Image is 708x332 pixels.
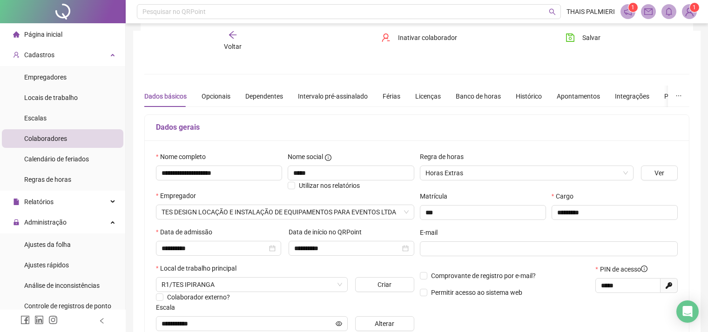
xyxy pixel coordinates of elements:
span: eye [336,320,342,327]
span: arrow-left [228,30,237,40]
span: Horas Extras [425,166,628,180]
span: Análise de inconsistências [24,282,100,289]
span: bell [665,7,673,16]
button: Inativar colaborador [374,30,464,45]
span: Nome social [288,152,323,162]
span: PIN de acesso [600,264,647,274]
span: Locais de trabalho [24,94,78,101]
span: info-circle [641,266,647,272]
span: Inativar colaborador [398,33,457,43]
span: info-circle [325,154,331,161]
span: instagram [48,315,58,325]
label: Matrícula [420,191,453,201]
span: Salvar [582,33,600,43]
span: linkedin [34,315,44,325]
span: lock [13,219,20,226]
span: facebook [20,315,30,325]
span: save [566,33,575,42]
span: TES DESIGN LOCAÇÃO E INSTALAÇÃO DE EQUIPAMENTOS PARA EVENTOS LTDA [162,205,409,219]
button: ellipsis [668,86,689,107]
div: Open Intercom Messenger [676,300,699,323]
div: Integrações [615,91,649,101]
span: ellipsis [675,93,682,99]
div: Licenças [415,91,441,101]
div: Dependentes [245,91,283,101]
label: E-mail [420,227,444,238]
span: Regras de horas [24,176,71,183]
span: Utilizar nos relatórios [299,182,360,189]
span: Empregadores [24,73,67,81]
span: Cadastros [24,51,54,59]
label: Regra de horas [420,152,470,162]
label: Escala [156,302,181,312]
label: Nome completo [156,152,212,162]
label: Data de admissão [156,227,218,237]
span: Colaboradores [24,135,67,142]
span: left [99,318,105,324]
div: Opcionais [202,91,230,101]
span: file [13,199,20,205]
span: Voltar [224,43,242,50]
button: Salvar [559,30,607,45]
button: Criar [355,277,414,292]
div: Banco de horas [456,91,501,101]
span: Permitir acesso ao sistema web [431,289,522,296]
span: Página inicial [24,31,62,38]
span: mail [644,7,653,16]
span: Calendário de feriados [24,155,89,163]
span: RUA DO FICO 30 [162,278,342,292]
img: 91134 [682,5,696,19]
span: notification [624,7,632,16]
label: Empregador [156,191,202,201]
span: 1 [631,4,634,11]
span: Relatórios [24,198,54,206]
label: Local de trabalho principal [156,263,243,273]
div: Apontamentos [557,91,600,101]
span: Administração [24,219,67,226]
span: Comprovante de registro por e-mail? [431,272,536,279]
span: Ver [654,168,664,178]
div: Dados básicos [144,91,187,101]
sup: Atualize o seu contato no menu Meus Dados [690,3,699,12]
span: Ajustes da folha [24,241,71,248]
span: Criar [378,279,391,290]
span: search [549,8,556,15]
span: Colaborador externo? [167,293,230,301]
span: home [13,31,20,38]
h5: Dados gerais [156,122,678,133]
div: Férias [383,91,400,101]
span: Controle de registros de ponto [24,302,111,310]
span: user-add [13,52,20,58]
button: Alterar [355,316,414,331]
span: THAIS PALMIERI [566,7,615,17]
div: Intervalo pré-assinalado [298,91,368,101]
div: Preferências [664,91,701,101]
span: Escalas [24,114,47,122]
span: Ajustes rápidos [24,261,69,269]
label: Data de início no QRPoint [289,227,368,237]
div: Histórico [516,91,542,101]
button: Ver [641,166,678,180]
span: user-delete [381,33,391,42]
span: Alterar [375,319,394,329]
span: 1 [693,4,696,11]
sup: 1 [628,3,638,12]
label: Cargo [552,191,580,201]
